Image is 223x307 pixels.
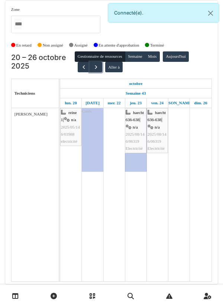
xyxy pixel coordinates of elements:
[16,42,32,48] label: En retard
[11,53,75,71] h2: 20 – 26 octobre 2025
[148,109,167,152] div: |
[43,42,63,48] label: Non assigné
[61,110,77,122] span: reine 1
[61,109,81,145] div: |
[108,3,219,23] div: Connecté(e).
[84,98,101,108] a: 21 octobre 2025
[150,42,164,48] label: Terminé
[126,132,145,143] span: 2025/08/146/06319
[126,146,143,151] span: Electricité
[14,91,35,95] span: Techniciens
[105,62,123,72] button: Aller à
[74,42,88,48] label: Assigné
[63,98,78,108] a: 20 octobre 2025
[163,51,189,62] button: Aujourd'hui
[82,109,92,113] span: Cours
[133,125,138,129] span: n/a
[145,51,160,62] button: Mois
[126,110,144,122] span: haecht 636-638
[148,132,167,143] span: 2025/08/146/06319
[14,112,48,116] span: [PERSON_NAME]
[157,98,201,108] a: 25 octobre 2025
[61,125,80,136] span: 2025/05/146/03988
[148,146,165,151] span: Electricité
[106,98,123,108] a: 22 octobre 2025
[11,6,20,13] label: Zone
[71,117,76,122] span: n/a
[75,51,125,62] button: Gestionnaire de ressources
[125,51,145,62] button: Semaine
[128,98,143,108] a: 23 octobre 2025
[192,98,209,108] a: 26 octobre 2025
[148,110,166,122] span: haecht 636-638
[98,42,139,48] label: En attente d'approbation
[126,109,146,152] div: |
[124,89,148,98] a: Semaine 43
[90,62,102,73] button: Suivant
[127,79,144,88] a: 20 octobre 2025
[61,139,77,143] span: electricité
[149,98,166,108] a: 24 octobre 2025
[155,125,160,129] span: n/a
[78,62,90,73] button: Précédent
[202,3,219,23] button: Close
[14,19,22,29] input: Tous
